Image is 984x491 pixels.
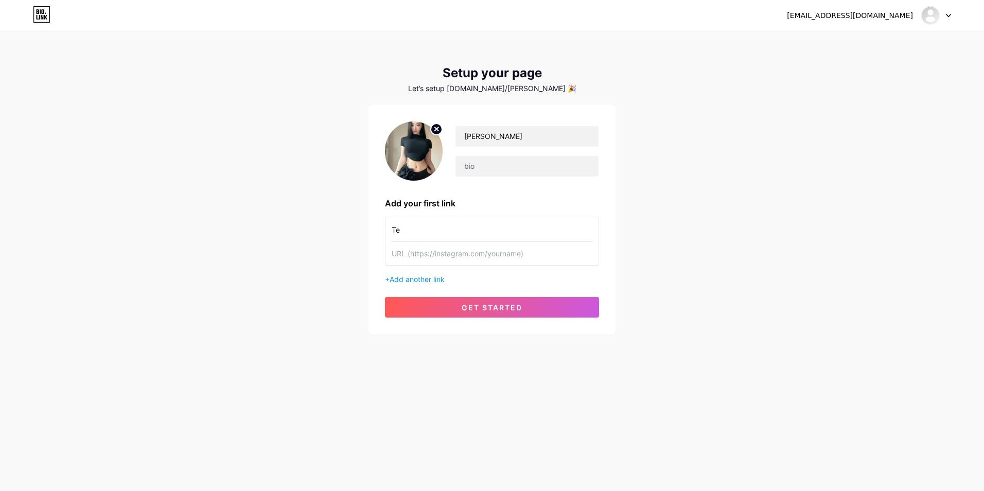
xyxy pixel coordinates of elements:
div: Setup your page [368,66,616,80]
div: Add your first link [385,197,599,209]
input: Your name [455,126,599,147]
span: get started [462,303,522,312]
input: Link name (My Instagram) [392,218,592,241]
img: profile pic [385,121,443,181]
button: get started [385,297,599,318]
div: Let’s setup [DOMAIN_NAME]/[PERSON_NAME] 🎉 [368,84,616,93]
img: camillefans [921,6,940,25]
input: bio [455,156,599,177]
span: Add another link [390,275,445,284]
input: URL (https://instagram.com/yourname) [392,242,592,265]
div: [EMAIL_ADDRESS][DOMAIN_NAME] [787,10,913,21]
div: + [385,274,599,285]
